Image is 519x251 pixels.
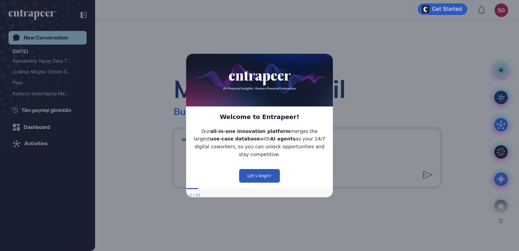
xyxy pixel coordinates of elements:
[13,66,83,77] div: Uzaktan Müşteri Edinim Sürecinde Dijital Asistan ile Kimlik Kontrolü ve Müşteri Görüşme Süreci Ta...
[13,106,87,114] a: Tüm geçmişi görüntüle
[8,120,87,134] a: Dashboard
[13,88,77,99] div: Kullanıcı Selamlaşma Mesa...
[8,137,87,150] a: Activities
[24,82,74,88] strong: use-case database
[24,35,68,41] div: New Conversation
[432,6,462,13] div: Get Started
[13,77,77,88] div: Peer
[13,55,83,66] div: Bankacılıkta Yapay Zeka Trend Uygulamaları
[34,60,113,67] span: Welcome to Entrapeer!
[84,82,109,88] strong: AI agents
[13,88,83,99] div: Kullanıcı Selamlaşma Mesajı
[174,105,287,117] div: Bugün ilginizi ne çekiyor?
[13,66,77,77] div: Uzaktan Müşteri Edinim Sü...
[418,3,467,15] div: Open Get Started checklist
[8,10,55,20] div: entrapeer-logo
[495,3,508,17] button: SG
[5,74,141,105] p: Our merges the largest with as your 24/7 digital coworkers, so you can unlock opportunities and s...
[13,47,28,55] div: [DATE]
[53,115,94,129] button: Let’s begin!
[422,5,429,13] img: launcher-image-alternative-text
[174,73,346,104] div: Merhaba, Sevil
[24,124,50,130] div: Dashboard
[24,75,104,80] strong: all-in-one innovation platform
[24,140,48,147] div: Activities
[3,139,14,144] div: Step 1 of 12
[13,77,83,88] div: Peer
[13,55,77,66] div: Bankacılıkta Yapay Zeka T...
[8,31,87,45] a: New Conversation
[21,106,71,114] span: Tüm geçmişi görüntüle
